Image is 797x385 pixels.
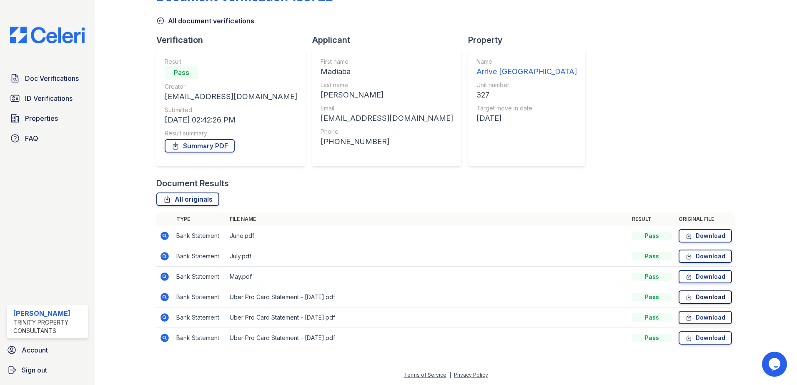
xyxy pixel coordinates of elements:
a: Doc Verifications [7,70,88,87]
div: [DATE] [476,112,577,124]
td: Bank Statement [173,226,226,246]
div: Last name [321,81,453,89]
span: Sign out [22,365,47,375]
div: Property [468,34,592,46]
td: July.pdf [226,246,629,267]
a: Download [679,270,732,283]
div: Pass [165,66,198,79]
td: Bank Statement [173,246,226,267]
a: Privacy Policy [454,372,488,378]
div: [PERSON_NAME] [13,308,85,318]
div: Pass [632,313,672,322]
a: Properties [7,110,88,127]
td: Bank Statement [173,328,226,348]
div: [PHONE_NUMBER] [321,136,453,147]
a: Summary PDF [165,139,235,152]
div: Result [165,57,297,66]
td: Uber Pro Card Statement - [DATE].pdf [226,307,629,328]
span: Account [22,345,48,355]
span: Properties [25,113,58,123]
div: | [449,372,451,378]
span: FAQ [25,133,38,143]
div: Pass [632,252,672,260]
div: Pass [632,272,672,281]
th: Result [629,212,675,226]
div: Submitted [165,106,297,114]
span: Doc Verifications [25,73,79,83]
td: Uber Pro Card Statement - [DATE].pdf [226,328,629,348]
td: Bank Statement [173,267,226,287]
div: Document Results [156,177,229,189]
a: Download [679,250,732,263]
div: Result summary [165,129,297,137]
td: Uber Pro Card Statement - [DATE].pdf [226,287,629,307]
iframe: chat widget [762,352,789,377]
div: [DATE] 02:42:26 PM [165,114,297,126]
td: Bank Statement [173,307,226,328]
div: [EMAIL_ADDRESS][DOMAIN_NAME] [321,112,453,124]
div: Creator [165,82,297,91]
a: All document verifications [156,16,254,26]
td: Bank Statement [173,287,226,307]
div: Phone [321,127,453,136]
a: All originals [156,192,219,206]
div: Pass [632,293,672,301]
td: June.pdf [226,226,629,246]
div: Trinity Property Consultants [13,318,85,335]
span: ID Verifications [25,93,73,103]
img: CE_Logo_Blue-a8612792a0a2168367f1c8372b55b34899dd931a85d93a1a3d3e32e68fde9ad4.png [3,27,91,43]
a: Download [679,331,732,345]
a: Download [679,311,732,324]
th: Original file [675,212,735,226]
a: Download [679,290,732,304]
a: Terms of Service [404,372,446,378]
div: Unit number [476,81,577,89]
div: First name [321,57,453,66]
div: Verification [156,34,312,46]
a: ID Verifications [7,90,88,107]
div: Applicant [312,34,468,46]
a: Account [3,342,91,358]
th: Type [173,212,226,226]
div: Email [321,104,453,112]
div: Madiaba [321,66,453,77]
div: [PERSON_NAME] [321,89,453,101]
th: File name [226,212,629,226]
div: [EMAIL_ADDRESS][DOMAIN_NAME] [165,91,297,102]
a: Download [679,229,732,242]
div: Pass [632,232,672,240]
div: Name [476,57,577,66]
div: Target move in date [476,104,577,112]
div: Pass [632,334,672,342]
a: FAQ [7,130,88,147]
td: May.pdf [226,267,629,287]
div: Arrive [GEOGRAPHIC_DATA] [476,66,577,77]
div: 327 [476,89,577,101]
a: Name Arrive [GEOGRAPHIC_DATA] [476,57,577,77]
a: Sign out [3,362,91,378]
